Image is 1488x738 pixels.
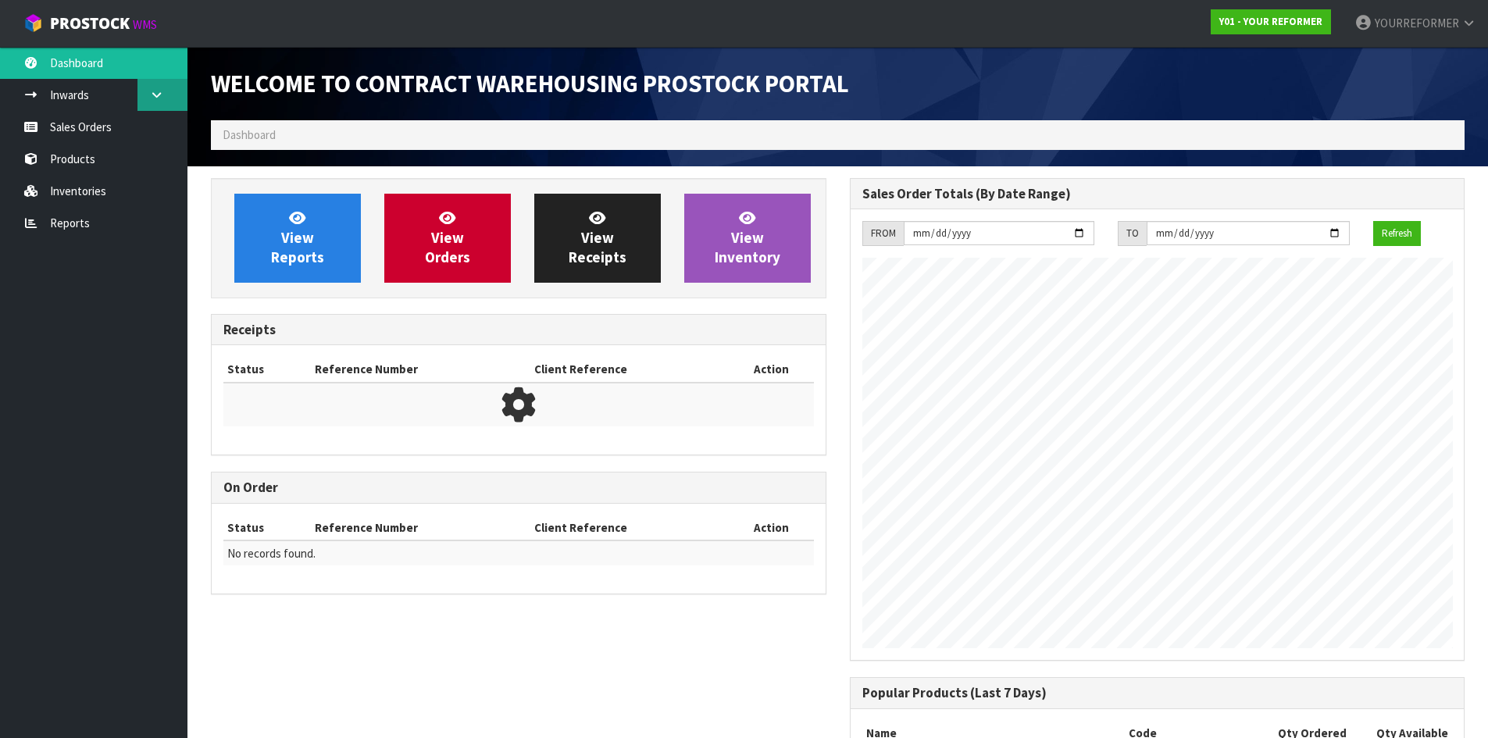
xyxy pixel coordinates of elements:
[425,209,470,267] span: View Orders
[223,357,311,382] th: Status
[234,194,361,283] a: ViewReports
[50,13,130,34] span: ProStock
[530,357,729,382] th: Client Reference
[23,13,43,33] img: cube-alt.png
[729,357,814,382] th: Action
[1373,221,1421,246] button: Refresh
[530,515,729,540] th: Client Reference
[384,194,511,283] a: ViewOrders
[223,480,814,495] h3: On Order
[715,209,780,267] span: View Inventory
[223,323,814,337] h3: Receipts
[1118,221,1147,246] div: TO
[223,127,276,142] span: Dashboard
[569,209,626,267] span: View Receipts
[684,194,811,283] a: ViewInventory
[862,221,904,246] div: FROM
[311,357,530,382] th: Reference Number
[729,515,814,540] th: Action
[211,68,849,99] span: Welcome to Contract Warehousing ProStock Portal
[862,187,1453,201] h3: Sales Order Totals (By Date Range)
[223,515,311,540] th: Status
[271,209,324,267] span: View Reports
[1219,15,1322,28] strong: Y01 - YOUR REFORMER
[133,17,157,32] small: WMS
[534,194,661,283] a: ViewReceipts
[862,686,1453,701] h3: Popular Products (Last 7 Days)
[1375,16,1459,30] span: YOURREFORMER
[311,515,530,540] th: Reference Number
[223,540,814,565] td: No records found.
